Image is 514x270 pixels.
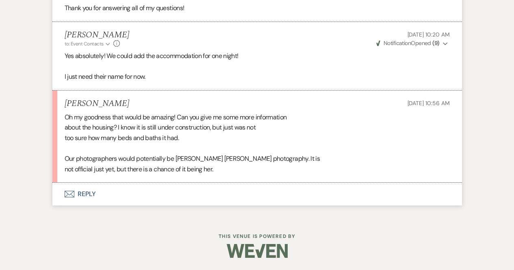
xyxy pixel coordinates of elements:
[65,112,450,175] div: Oh my goodness that would be amazing! Can you give me some more information about the housing? I ...
[65,40,111,48] button: to: Event Contacts
[408,99,450,107] span: [DATE] 10:56 AM
[375,39,450,48] button: NotificationOpened (9)
[432,39,439,47] strong: ( 9 )
[52,183,462,205] button: Reply
[65,71,450,82] p: I just need their name for now.
[65,41,104,47] span: to: Event Contacts
[408,31,450,38] span: [DATE] 10:20 AM
[65,30,129,40] h5: [PERSON_NAME]
[227,237,288,265] img: Weven Logo
[65,99,129,109] h5: [PERSON_NAME]
[384,39,411,47] span: Notification
[65,51,450,61] p: Yes absolutely! We could add the accommodation for one night!
[376,39,440,47] span: Opened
